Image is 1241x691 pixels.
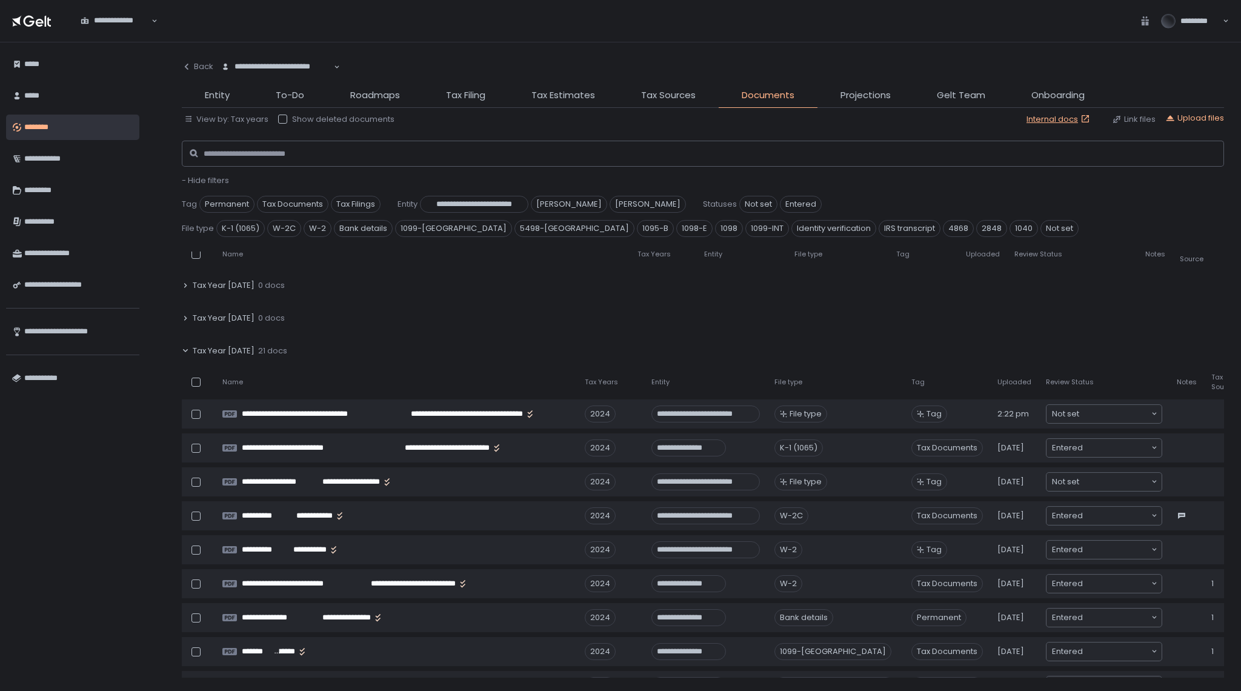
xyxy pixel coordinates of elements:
[927,544,942,555] span: Tag
[182,175,229,186] button: - Hide filters
[774,541,802,558] div: W-2
[1079,476,1150,488] input: Search for option
[1052,510,1083,522] span: Entered
[997,578,1024,589] span: [DATE]
[446,88,485,102] span: Tax Filing
[610,196,686,213] span: [PERSON_NAME]
[395,220,512,237] span: 1099-[GEOGRAPHIC_DATA]
[790,409,822,419] span: File type
[81,26,150,38] input: Search for option
[1083,544,1150,556] input: Search for option
[1079,408,1150,420] input: Search for option
[997,510,1024,521] span: [DATE]
[997,409,1029,419] span: 2:22 pm
[780,196,822,213] span: Entered
[585,507,616,524] div: 2024
[258,313,285,324] span: 0 docs
[1052,442,1083,454] span: Entered
[774,378,802,387] span: File type
[997,544,1024,555] span: [DATE]
[937,88,985,102] span: Gelt Team
[794,250,822,259] span: File type
[704,250,722,259] span: Entity
[1083,510,1150,522] input: Search for option
[703,199,737,210] span: Statuses
[1026,114,1093,125] a: Internal docs
[637,220,674,237] span: 1095-B
[531,88,595,102] span: Tax Estimates
[1052,646,1083,658] span: Entered
[258,280,285,291] span: 0 docs
[774,507,808,524] div: W-2C
[1040,220,1079,237] span: Not set
[651,378,670,387] span: Entity
[1083,612,1150,624] input: Search for option
[1211,646,1214,657] span: 1
[193,280,255,291] span: Tax Year [DATE]
[331,196,381,213] span: Tax Filings
[927,409,942,419] span: Tag
[745,220,789,237] span: 1099-INT
[791,220,876,237] span: Identity verification
[199,196,255,213] span: Permanent
[585,575,616,592] div: 2024
[879,220,940,237] span: IRS transcript
[943,220,974,237] span: 4868
[911,507,983,524] span: Tax Documents
[1112,114,1156,125] button: Link files
[1052,408,1079,420] span: Not set
[1046,575,1162,593] div: Search for option
[896,250,910,259] span: Tag
[997,646,1024,657] span: [DATE]
[585,439,616,456] div: 2024
[531,196,607,213] span: [PERSON_NAME]
[585,473,616,490] div: 2024
[1046,473,1162,491] div: Search for option
[1014,250,1062,259] span: Review Status
[258,345,287,356] span: 21 docs
[997,612,1024,623] span: [DATE]
[1052,544,1083,556] span: Entered
[1211,373,1235,391] span: Tax Source
[1052,578,1083,590] span: Entered
[398,199,418,210] span: Entity
[1145,250,1165,259] span: Notes
[1046,541,1162,559] div: Search for option
[1010,220,1038,237] span: 1040
[585,609,616,626] div: 2024
[222,378,243,387] span: Name
[1211,612,1214,623] span: 1
[911,439,983,456] span: Tax Documents
[221,72,333,84] input: Search for option
[216,220,265,237] span: K-1 (1065)
[1083,578,1150,590] input: Search for option
[184,114,268,125] button: View by: Tax years
[911,575,983,592] span: Tax Documents
[997,442,1024,453] span: [DATE]
[1046,439,1162,457] div: Search for option
[927,476,942,487] span: Tag
[267,220,301,237] span: W-2C
[1211,578,1214,589] span: 1
[334,220,393,237] span: Bank details
[304,220,331,237] span: W-2
[276,88,304,102] span: To-Do
[840,88,891,102] span: Projections
[997,378,1031,387] span: Uploaded
[1046,405,1162,423] div: Search for option
[1083,646,1150,658] input: Search for option
[213,55,340,80] div: Search for option
[182,199,197,210] span: Tag
[182,223,214,234] span: File type
[966,250,1000,259] span: Uploaded
[1046,609,1162,627] div: Search for option
[911,643,983,660] span: Tax Documents
[774,575,802,592] div: W-2
[514,220,634,237] span: 5498-[GEOGRAPHIC_DATA]
[911,378,925,387] span: Tag
[1177,378,1197,387] span: Notes
[1052,476,1079,488] span: Not set
[193,313,255,324] span: Tax Year [DATE]
[676,220,713,237] span: 1098-E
